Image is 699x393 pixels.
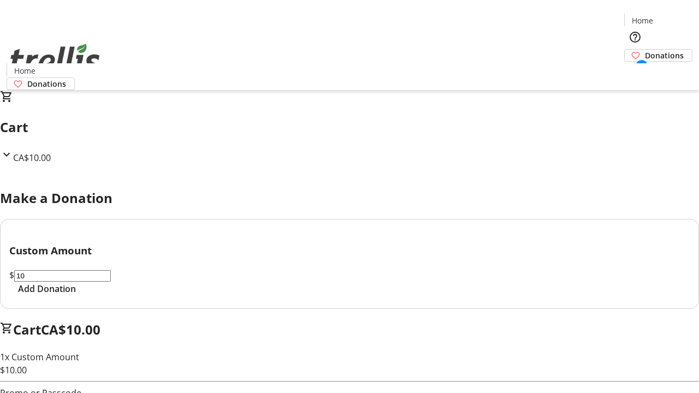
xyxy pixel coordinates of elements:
a: Donations [624,49,692,62]
span: Donations [645,50,684,61]
button: Cart [624,62,646,84]
a: Home [7,65,42,76]
a: Donations [7,78,75,90]
h3: Custom Amount [9,243,690,258]
span: CA$10.00 [13,152,51,164]
span: CA$10.00 [41,320,100,338]
span: Home [632,15,653,26]
span: Home [14,65,35,76]
input: Donation Amount [14,270,111,282]
button: Add Donation [9,282,85,295]
button: Help [624,26,646,48]
span: Donations [27,78,66,90]
img: Orient E2E Organization X0JZj5pYMl's Logo [7,32,104,86]
a: Home [625,15,660,26]
span: $ [9,269,14,281]
span: Add Donation [18,282,76,295]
